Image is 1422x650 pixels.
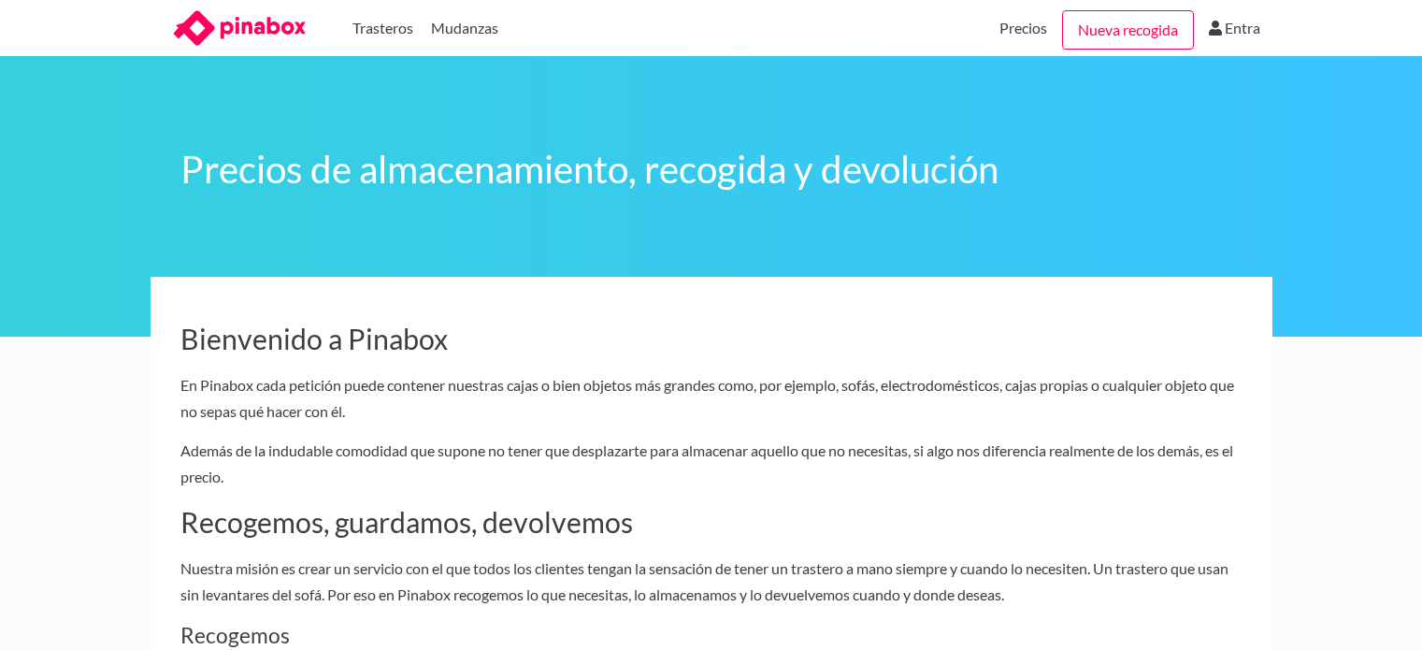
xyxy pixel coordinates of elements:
[180,556,1242,608] p: Nuestra misión es crear un servicio con el que todos los clientes tengan la sensación de tener un...
[180,505,1242,541] h2: Recogemos, guardamos, devolvemos
[180,372,1242,425] p: En Pinabox cada petición puede contener nuestras cajas o bien objetos más grandes como, por ejemp...
[180,438,1242,490] p: Además de la indudable comodidad que supone no tener que desplazarte para almacenar aquello que n...
[1062,10,1194,50] a: Nueva recogida
[180,623,1242,649] h3: Recogemos
[180,146,1242,194] h1: Precios de almacenamiento, recogida y devolución
[180,322,1242,357] h2: Bienvenido a Pinabox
